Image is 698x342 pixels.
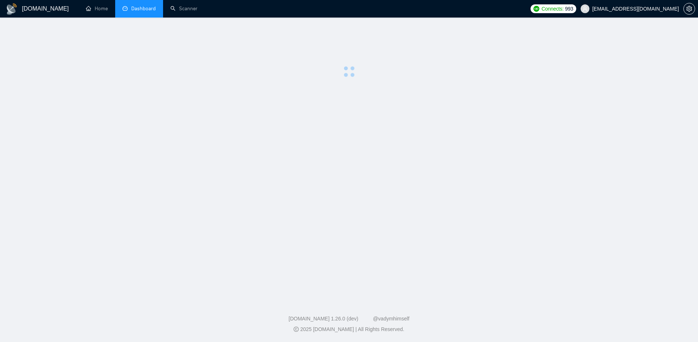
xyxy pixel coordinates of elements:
[131,5,156,12] span: Dashboard
[582,6,588,11] span: user
[684,6,695,12] span: setting
[683,6,695,12] a: setting
[565,5,573,13] span: 993
[6,326,692,333] div: 2025 [DOMAIN_NAME] | All Rights Reserved.
[294,327,299,332] span: copyright
[170,5,197,12] a: searchScanner
[533,6,539,12] img: upwork-logo.png
[6,3,18,15] img: logo
[122,6,128,11] span: dashboard
[373,316,410,322] a: @vadymhimself
[288,316,358,322] a: [DOMAIN_NAME] 1.26.0 (dev)
[542,5,563,13] span: Connects:
[683,3,695,15] button: setting
[86,5,108,12] a: homeHome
